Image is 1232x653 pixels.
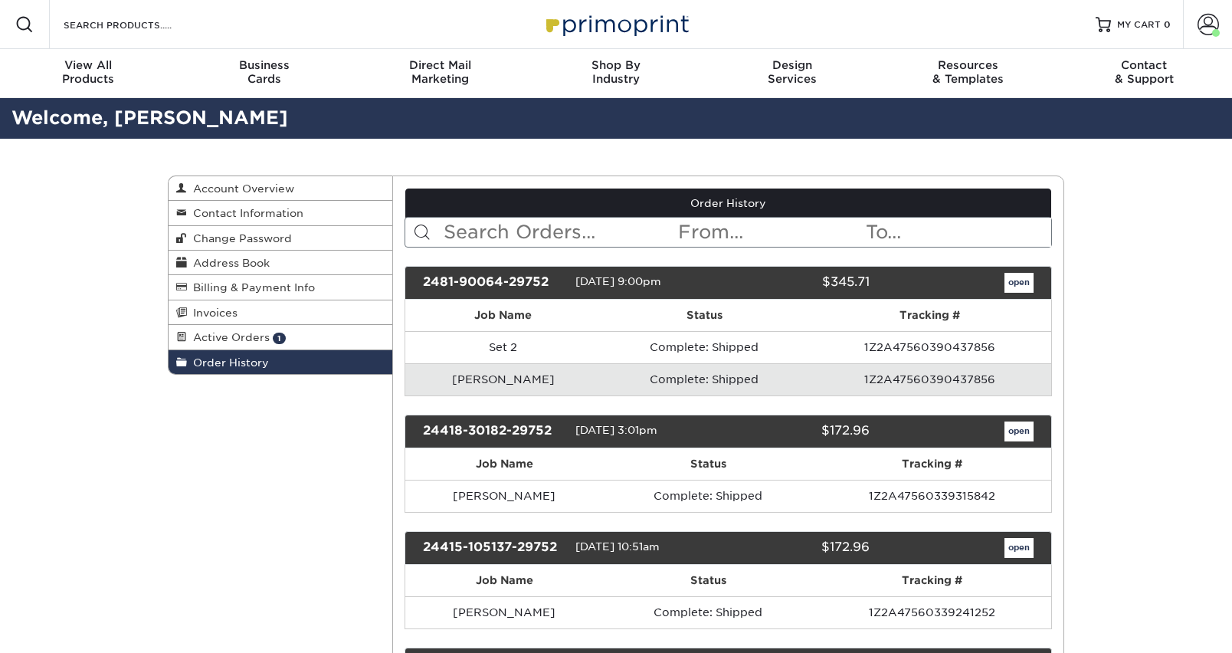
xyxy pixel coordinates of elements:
[575,424,657,436] span: [DATE] 3:01pm
[601,363,808,395] td: Complete: Shipped
[716,538,880,558] div: $172.96
[187,257,270,269] span: Address Book
[575,540,660,553] span: [DATE] 10:51am
[704,58,880,72] span: Design
[187,331,270,343] span: Active Orders
[539,8,693,41] img: Primoprint
[62,15,211,34] input: SEARCH PRODUCTS.....
[716,422,880,441] div: $172.96
[1004,538,1034,558] a: open
[813,565,1052,596] th: Tracking #
[169,176,392,201] a: Account Overview
[601,300,808,331] th: Status
[176,58,352,72] span: Business
[273,333,286,344] span: 1
[808,300,1051,331] th: Tracking #
[176,58,352,86] div: Cards
[1164,19,1171,30] span: 0
[405,480,604,512] td: [PERSON_NAME]
[352,58,528,72] span: Direct Mail
[880,58,1057,72] span: Resources
[187,207,303,219] span: Contact Information
[808,363,1051,395] td: 1Z2A47560390437856
[1056,58,1232,72] span: Contact
[704,49,880,98] a: DesignServices
[575,275,661,287] span: [DATE] 9:00pm
[677,218,863,247] input: From...
[1056,49,1232,98] a: Contact& Support
[864,218,1051,247] input: To...
[187,307,238,319] span: Invoices
[528,49,704,98] a: Shop ByIndustry
[880,58,1057,86] div: & Templates
[604,480,813,512] td: Complete: Shipped
[405,448,604,480] th: Job Name
[169,350,392,374] a: Order History
[716,273,880,293] div: $345.71
[604,448,813,480] th: Status
[169,226,392,251] a: Change Password
[813,448,1052,480] th: Tracking #
[1117,18,1161,31] span: MY CART
[405,331,601,363] td: Set 2
[411,273,575,293] div: 2481-90064-29752
[704,58,880,86] div: Services
[813,480,1052,512] td: 1Z2A47560339315842
[187,281,315,294] span: Billing & Payment Info
[169,201,392,225] a: Contact Information
[169,300,392,325] a: Invoices
[411,538,575,558] div: 24415-105137-29752
[405,565,604,596] th: Job Name
[405,363,601,395] td: [PERSON_NAME]
[528,58,704,72] span: Shop By
[352,58,528,86] div: Marketing
[187,356,269,369] span: Order History
[1004,273,1034,293] a: open
[405,300,601,331] th: Job Name
[604,596,813,628] td: Complete: Shipped
[1004,422,1034,441] a: open
[169,325,392,349] a: Active Orders 1
[176,49,352,98] a: BusinessCards
[187,182,294,195] span: Account Overview
[411,422,575,441] div: 24418-30182-29752
[604,565,813,596] th: Status
[352,49,528,98] a: Direct MailMarketing
[808,331,1051,363] td: 1Z2A47560390437856
[405,596,604,628] td: [PERSON_NAME]
[1056,58,1232,86] div: & Support
[528,58,704,86] div: Industry
[187,232,292,244] span: Change Password
[601,331,808,363] td: Complete: Shipped
[813,596,1052,628] td: 1Z2A47560339241252
[880,49,1057,98] a: Resources& Templates
[169,275,392,300] a: Billing & Payment Info
[405,189,1052,218] a: Order History
[442,218,677,247] input: Search Orders...
[169,251,392,275] a: Address Book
